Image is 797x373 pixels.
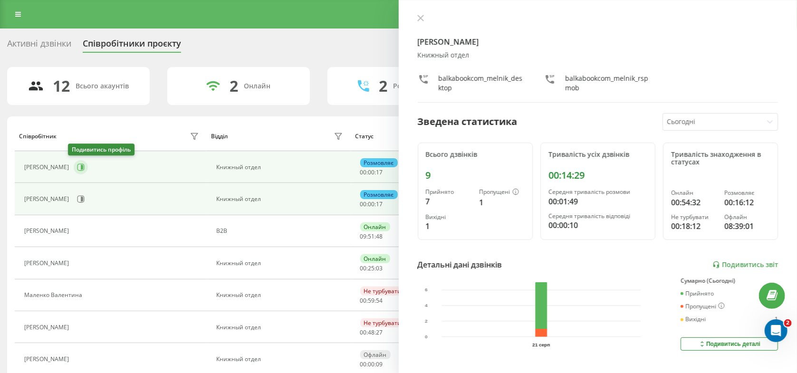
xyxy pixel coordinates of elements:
[724,220,770,232] div: 08:39:01
[425,334,428,339] text: 0
[426,214,471,220] div: Вихідні
[376,232,383,240] span: 48
[724,214,770,220] div: Офлайн
[68,144,134,156] div: Подивитись профіль
[360,201,383,208] div: : :
[376,168,383,176] span: 17
[724,197,770,208] div: 00:16:12
[360,233,383,240] div: : :
[216,324,346,331] div: Книжный отдел
[368,232,375,240] span: 51
[360,360,367,368] span: 00
[360,232,367,240] span: 09
[216,164,346,171] div: Книжный отдел
[376,328,383,336] span: 27
[24,228,71,234] div: [PERSON_NAME]
[368,296,375,305] span: 59
[671,214,717,220] div: Не турбувати
[671,190,717,196] div: Онлайн
[426,196,471,207] div: 7
[724,190,770,196] div: Розмовляє
[53,77,70,95] div: 12
[230,77,238,95] div: 2
[360,200,367,208] span: 00
[418,36,778,48] h4: [PERSON_NAME]
[479,189,525,196] div: Пропущені
[425,318,428,324] text: 2
[548,196,647,207] div: 00:01:49
[376,296,383,305] span: 54
[698,340,760,348] div: Подивитись деталі
[211,133,228,140] div: Відділ
[681,337,778,351] button: Подивитись деталі
[671,220,717,232] div: 00:18:12
[360,158,398,167] div: Розмовляє
[360,265,383,272] div: : :
[425,303,428,308] text: 4
[360,190,398,199] div: Розмовляє
[244,82,270,90] div: Онлайн
[671,197,717,208] div: 00:54:32
[216,260,346,267] div: Книжный отдел
[216,196,346,202] div: Книжный отдел
[216,356,346,363] div: Книжный отдел
[360,169,383,176] div: : :
[426,189,471,195] div: Прийнято
[360,329,383,336] div: : :
[19,133,57,140] div: Співробітник
[393,82,439,90] div: Розмовляють
[368,360,375,368] span: 00
[775,316,778,323] div: 1
[479,197,525,208] div: 1
[426,220,471,232] div: 1
[360,222,390,231] div: Онлайн
[418,259,502,270] div: Детальні дані дзвінків
[548,151,647,159] div: Тривалість усіх дзвінків
[681,303,725,310] div: Пропущені
[425,287,428,293] text: 6
[565,74,652,93] div: balkabookcom_melnik_rspmob
[360,328,367,336] span: 00
[24,164,71,171] div: [PERSON_NAME]
[765,319,787,342] iframe: Intercom live chat
[24,356,71,363] div: [PERSON_NAME]
[360,318,405,327] div: Не турбувати
[426,170,525,181] div: 9
[24,196,71,202] div: [PERSON_NAME]
[83,38,181,53] div: Співробітники проєкту
[671,151,770,167] div: Тривалість знаходження в статусах
[681,277,778,284] div: Сумарно (Сьогодні)
[376,360,383,368] span: 09
[7,38,71,53] div: Активні дзвінки
[368,264,375,272] span: 25
[548,189,647,195] div: Середня тривалість розмови
[360,254,390,263] div: Онлайн
[360,350,391,359] div: Офлайн
[24,260,71,267] div: [PERSON_NAME]
[216,228,346,234] div: B2B
[712,261,778,269] a: Подивитись звіт
[376,264,383,272] span: 03
[548,220,647,231] div: 00:00:10
[355,133,374,140] div: Статус
[418,51,778,59] div: Книжный отдел
[681,290,714,297] div: Прийнято
[360,297,383,304] div: : :
[548,213,647,220] div: Середня тривалість відповіді
[368,200,375,208] span: 00
[368,168,375,176] span: 00
[360,168,367,176] span: 00
[76,82,129,90] div: Всього акаунтів
[360,287,405,296] div: Не турбувати
[360,264,367,272] span: 00
[379,77,387,95] div: 2
[360,296,367,305] span: 00
[681,316,706,323] div: Вихідні
[216,292,346,298] div: Книжный отдел
[360,361,383,368] div: : :
[784,319,792,327] span: 2
[24,324,71,331] div: [PERSON_NAME]
[439,74,525,93] div: balkabookcom_melnik_desktop
[426,151,525,159] div: Всього дзвінків
[418,115,518,129] div: Зведена статистика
